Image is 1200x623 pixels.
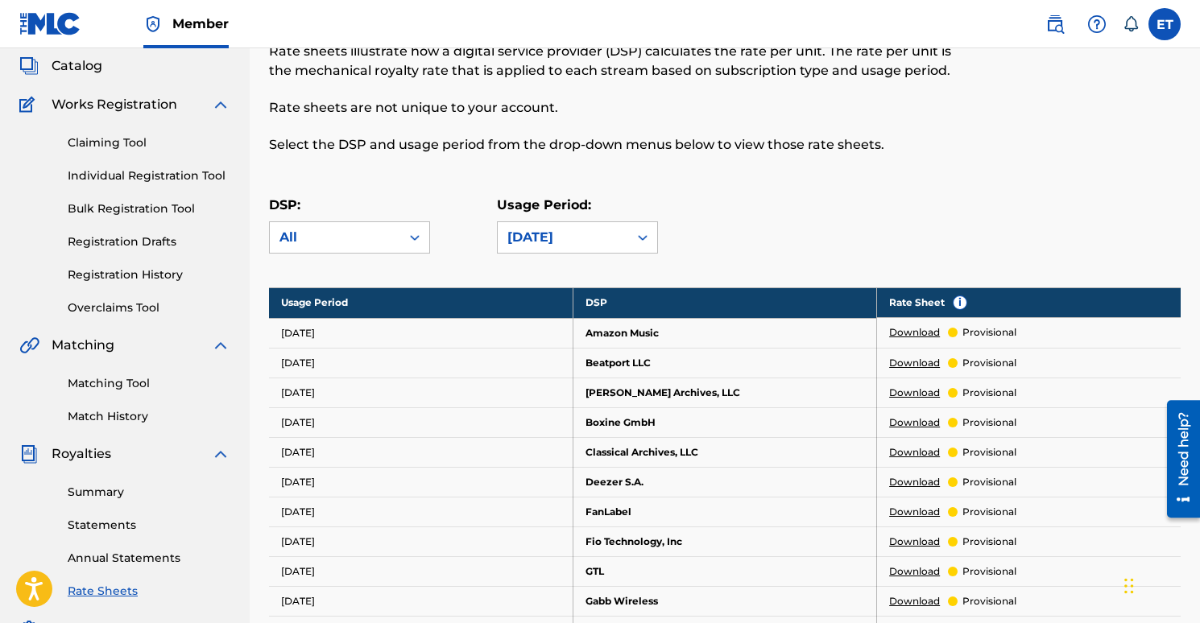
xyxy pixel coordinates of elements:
p: provisional [962,534,1016,549]
img: expand [211,95,230,114]
a: Download [889,415,940,430]
a: Registration Drafts [68,233,230,250]
p: provisional [962,386,1016,400]
p: provisional [962,475,1016,489]
a: Download [889,594,940,609]
p: provisional [962,594,1016,609]
td: Fio Technology, Inc [573,526,876,556]
label: DSP: [269,197,300,212]
div: User Menu [1148,8,1181,40]
img: search [1045,14,1065,34]
img: expand [211,336,230,355]
p: provisional [962,415,1016,430]
p: provisional [962,356,1016,370]
img: expand [211,444,230,464]
a: Matching Tool [68,375,230,392]
div: [DATE] [507,228,619,247]
img: Royalties [19,444,39,464]
td: [DATE] [269,348,573,378]
p: Rate sheets are not unique to your account. [269,98,971,118]
a: Download [889,356,940,370]
a: Bulk Registration Tool [68,200,230,217]
a: Download [889,564,940,579]
div: All [279,228,391,247]
div: Sohbet Aracı [1119,546,1200,623]
iframe: Resource Center [1155,394,1200,524]
a: Annual Statements [68,550,230,567]
div: Notifications [1123,16,1139,32]
th: DSP [573,287,876,318]
iframe: Chat Widget [1119,546,1200,623]
a: Overclaims Tool [68,299,230,316]
span: Member [172,14,229,33]
a: Match History [68,408,230,425]
img: help [1087,14,1107,34]
p: provisional [962,445,1016,460]
p: provisional [962,325,1016,340]
td: Gabb Wireless [573,586,876,616]
a: Claiming Tool [68,134,230,151]
img: MLC Logo [19,12,81,35]
a: Download [889,505,940,519]
td: Beatport LLC [573,348,876,378]
a: Registration History [68,266,230,283]
a: Download [889,534,940,549]
p: provisional [962,564,1016,579]
td: GTL [573,556,876,586]
a: Rate Sheets [68,583,230,600]
span: i [954,296,966,309]
td: [DATE] [269,556,573,586]
td: [PERSON_NAME] Archives, LLC [573,378,876,407]
p: Select the DSP and usage period from the drop-down menus below to view those rate sheets. [269,135,971,155]
a: Individual Registration Tool [68,167,230,184]
a: Statements [68,517,230,534]
td: [DATE] [269,318,573,348]
a: CatalogCatalog [19,56,102,76]
div: Sürükle [1124,562,1134,610]
th: Usage Period [269,287,573,318]
a: Download [889,475,940,489]
td: Classical Archives, LLC [573,437,876,467]
td: FanLabel [573,497,876,526]
a: Download [889,445,940,460]
span: Royalties [52,444,111,464]
p: Rate sheets illustrate how a digital service provider (DSP) calculates the rate per unit. The rat... [269,42,971,80]
a: Download [889,386,940,400]
td: [DATE] [269,586,573,616]
img: Top Rightsholder [143,14,163,34]
td: [DATE] [269,378,573,407]
div: Help [1081,8,1113,40]
td: [DATE] [269,437,573,467]
img: Matching [19,336,39,355]
img: Works Registration [19,95,40,114]
td: [DATE] [269,526,573,556]
a: Public Search [1039,8,1071,40]
a: Summary [68,484,230,501]
span: Catalog [52,56,102,76]
td: [DATE] [269,497,573,526]
label: Usage Period: [497,197,591,212]
td: [DATE] [269,467,573,497]
td: Amazon Music [573,318,876,348]
span: Matching [52,336,114,355]
th: Rate Sheet [877,287,1181,318]
a: Download [889,325,940,340]
td: Boxine GmbH [573,407,876,437]
td: [DATE] [269,407,573,437]
td: Deezer S.A. [573,467,876,497]
span: Works Registration [52,95,177,114]
img: Catalog [19,56,39,76]
p: provisional [962,505,1016,519]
